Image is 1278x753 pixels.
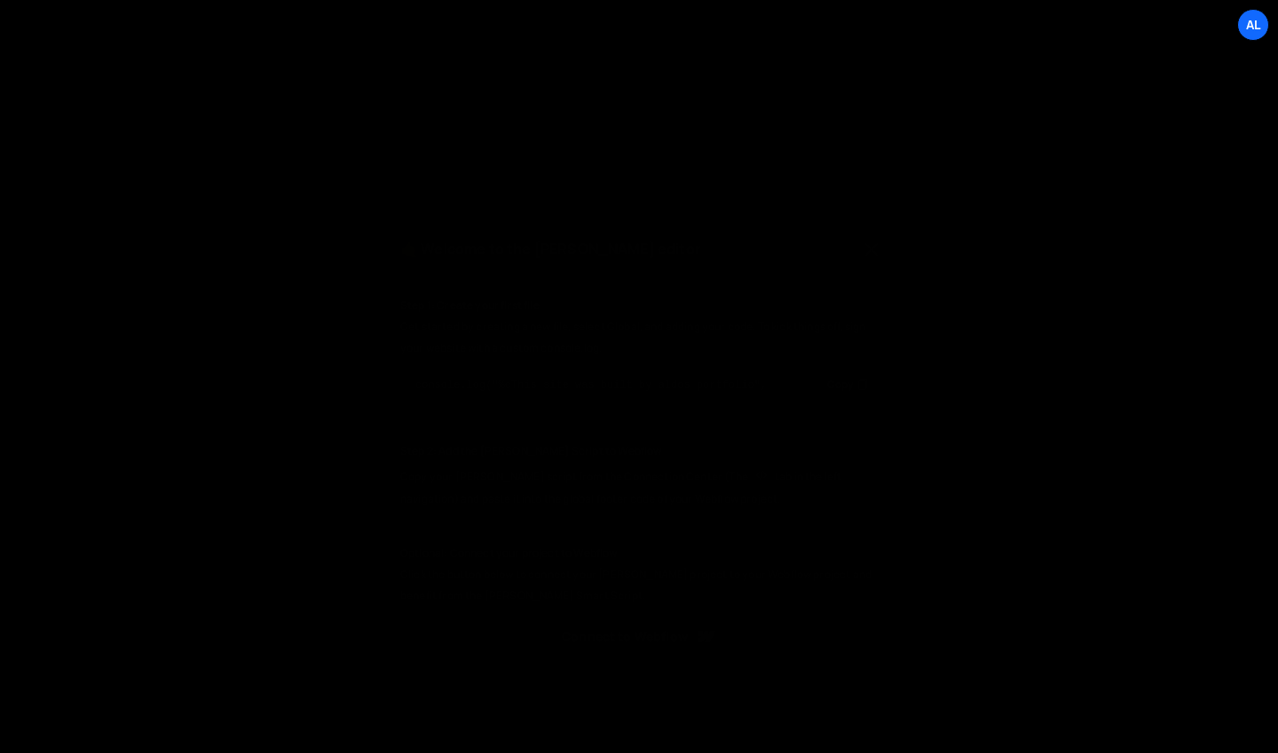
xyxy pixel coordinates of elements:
[400,235,700,263] h5: 🤙 Welcome to the [PERSON_NAME] editor
[400,366,878,403] textarea: console.log("%cThis site was built by aldos portfolio", "background:blue;color:#fff;padding: 8px;");
[400,440,878,462] p: Step 2: Add the [PERSON_NAME] Script to Webflow
[1237,9,1269,41] a: al
[400,615,878,658] a: Connect to Webflow
[400,564,878,606] p: Click the button below to connect your [PERSON_NAME] project to your Webflow project and benefit ...
[817,366,878,403] div: Button group with nested dropdown
[858,236,885,263] button: Close
[400,462,878,510] p: Copy your [PERSON_NAME] script from the Connection Center (The tab in the left navigation) and pa...
[817,366,878,403] button: Copy
[400,316,878,359] p: Get started by creating a new file, select Global, and adding your code. To kick things off, sign...
[400,295,878,316] p: Step 1: Create your first file
[400,543,878,564] p: Optional: Connect your project to Webflow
